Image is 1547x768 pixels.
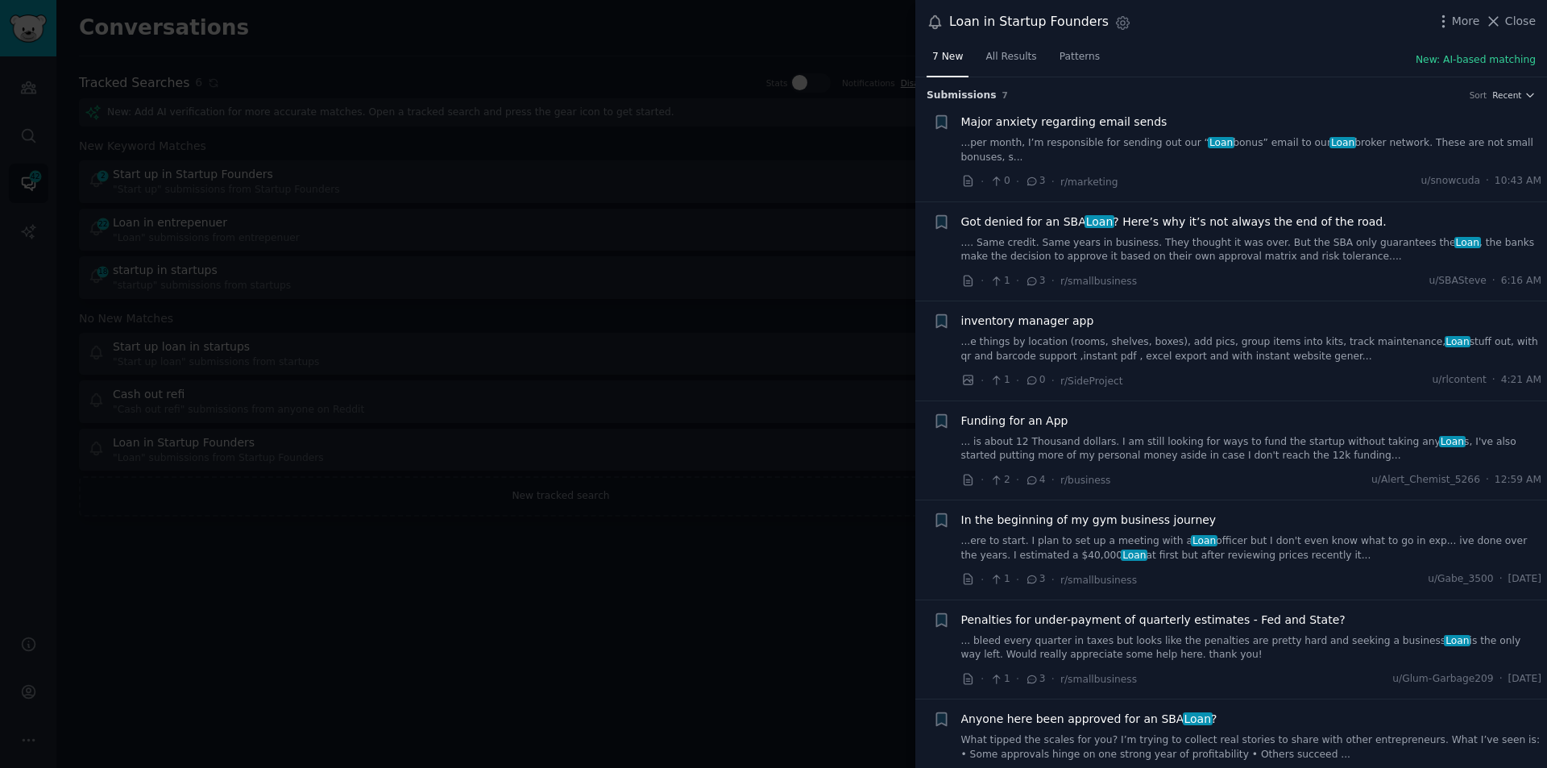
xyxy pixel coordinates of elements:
[1016,173,1019,190] span: ·
[1392,672,1493,687] span: u/Glum-Garbage209
[981,471,984,488] span: ·
[1060,376,1123,387] span: r/SideProject
[961,136,1542,164] a: ...per month, I’m responsible for sending out our “Loanbonus” email to ourLoanbroker network. The...
[989,274,1010,289] span: 1
[961,335,1542,363] a: ...e things by location (rooms, shelves, boxes), add pics, group items into kits, track maintenan...
[1495,473,1541,488] span: 12:59 AM
[989,672,1010,687] span: 1
[1445,336,1471,347] span: Loan
[989,174,1010,189] span: 0
[1016,471,1019,488] span: ·
[927,89,997,103] span: Submission s
[1025,274,1045,289] span: 3
[981,173,984,190] span: ·
[1492,89,1536,101] button: Recent
[1428,572,1494,587] span: u/Gabe_3500
[1505,13,1536,30] span: Close
[961,114,1168,131] a: Major anxiety regarding email sends
[1016,372,1019,389] span: ·
[1208,137,1234,148] span: Loan
[1025,473,1045,488] span: 4
[1060,475,1111,486] span: r/business
[1371,473,1480,488] span: u/Alert_Chemist_5266
[1439,436,1466,447] span: Loan
[1452,13,1480,30] span: More
[1051,571,1055,588] span: ·
[1183,712,1213,725] span: Loan
[961,313,1094,330] a: inventory manager app
[961,214,1387,230] a: Got denied for an SBALoan? Here’s why it’s not always the end of the road.
[1051,372,1055,389] span: ·
[961,512,1217,529] a: In the beginning of my gym business journey
[1495,174,1541,189] span: 10:43 AM
[1508,572,1541,587] span: [DATE]
[1486,473,1489,488] span: ·
[989,473,1010,488] span: 2
[1060,276,1137,287] span: r/smallbusiness
[1485,13,1536,30] button: Close
[1501,373,1541,388] span: 4:21 AM
[961,733,1542,762] a: What tipped the scales for you? I’m trying to collect real stories to share with other entreprene...
[1191,535,1217,546] span: Loan
[980,44,1042,77] a: All Results
[961,634,1542,662] a: ... bleed every quarter in taxes but looks like the penalties are pretty hard and seeking a busin...
[1416,53,1536,68] button: New: AI-based matching
[961,612,1346,629] a: Penalties for under-payment of quarterly estimates - Fed and State?
[1016,571,1019,588] span: ·
[961,236,1542,264] a: .... Same credit. Same years in business. They thought it was over. But the SBA only guarantees t...
[1492,89,1521,101] span: Recent
[1329,137,1356,148] span: Loan
[1508,672,1541,687] span: [DATE]
[1454,237,1481,248] span: Loan
[961,711,1217,728] a: Anyone here been approved for an SBALoan?
[961,435,1542,463] a: ... is about 12 Thousand dollars. I am still looking for ways to fund the startup without taking ...
[1051,471,1055,488] span: ·
[1421,174,1480,189] span: u/snowcuda
[1470,89,1487,101] div: Sort
[981,670,984,687] span: ·
[1492,373,1495,388] span: ·
[1085,215,1114,228] span: Loan
[989,373,1010,388] span: 1
[1054,44,1105,77] a: Patterns
[1429,274,1486,289] span: u/SBASteve
[985,50,1036,64] span: All Results
[1435,13,1480,30] button: More
[961,413,1068,430] a: Funding for an App
[1499,572,1503,587] span: ·
[981,272,984,289] span: ·
[1492,274,1495,289] span: ·
[1002,90,1008,100] span: 7
[961,534,1542,563] a: ...ere to start. I plan to set up a meeting with aLoanofficer but I don't even know what to go in...
[961,711,1217,728] span: Anyone here been approved for an SBA ?
[949,12,1109,32] div: Loan in Startup Founders
[1060,575,1137,586] span: r/smallbusiness
[1121,550,1147,561] span: Loan
[981,372,984,389] span: ·
[1051,670,1055,687] span: ·
[1016,670,1019,687] span: ·
[1060,176,1118,188] span: r/marketing
[989,572,1010,587] span: 1
[1025,572,1045,587] span: 3
[927,44,968,77] a: 7 New
[1025,174,1045,189] span: 3
[1025,672,1045,687] span: 3
[1060,50,1100,64] span: Patterns
[1025,373,1045,388] span: 0
[1499,672,1503,687] span: ·
[1051,272,1055,289] span: ·
[1486,174,1489,189] span: ·
[1444,635,1470,646] span: Loan
[1433,373,1487,388] span: u/rlcontent
[961,214,1387,230] span: Got denied for an SBA ? Here’s why it’s not always the end of the road.
[1051,173,1055,190] span: ·
[1501,274,1541,289] span: 6:16 AM
[1016,272,1019,289] span: ·
[981,571,984,588] span: ·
